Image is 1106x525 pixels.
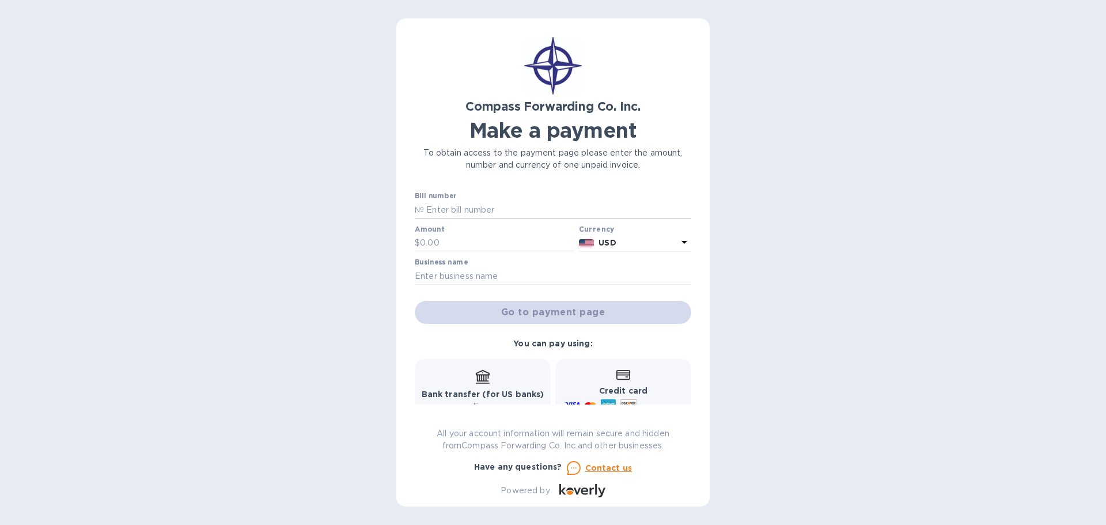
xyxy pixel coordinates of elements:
[424,201,691,218] input: Enter bill number
[599,238,616,247] b: USD
[415,237,420,249] p: $
[579,239,594,247] img: USD
[415,193,456,200] label: Bill number
[422,390,544,399] b: Bank transfer (for US banks)
[599,386,647,395] b: Credit card
[422,401,544,413] p: Free
[579,225,615,233] b: Currency
[513,339,592,348] b: You can pay using:
[415,226,444,233] label: Amount
[642,402,684,411] span: and more...
[465,99,641,114] b: Compass Forwarding Co. Inc.
[585,463,632,473] u: Contact us
[415,118,691,142] h1: Make a payment
[415,259,468,266] label: Business name
[420,235,574,252] input: 0.00
[474,462,562,471] b: Have any questions?
[415,204,424,216] p: №
[501,485,550,497] p: Powered by
[415,267,691,285] input: Enter business name
[415,428,691,452] p: All your account information will remain secure and hidden from Compass Forwarding Co. Inc. and o...
[415,147,691,171] p: To obtain access to the payment page please enter the amount, number and currency of one unpaid i...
